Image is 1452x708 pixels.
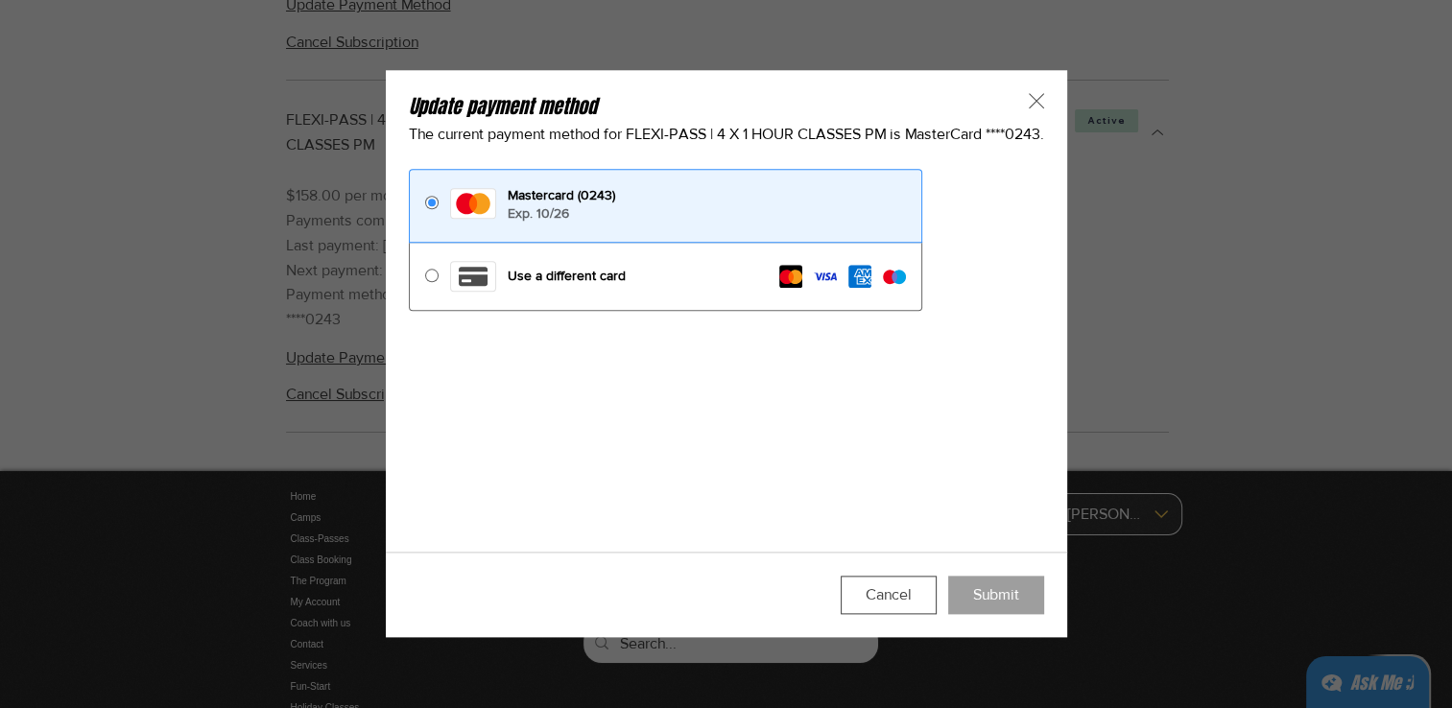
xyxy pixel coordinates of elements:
[866,588,912,603] span: Cancel
[883,265,906,288] img: 3a9aba9e-1d19-4bb1-9295-074b7bf2e0e1_36_logo_small_square_light_.svg
[848,265,871,288] img: 723423ab-3b29-4684-883f-e8cef2d68293_41_logo_small_square_light_.svg
[581,188,612,203] span: 0243
[409,124,1044,145] div: The current payment method for FLEXI-PASS | 4 X 1 HOUR CLASSES PM is MasterCard ****0243.
[386,70,1067,637] div: Update payment method
[508,261,768,292] div: Use a different card
[550,205,554,221] span: /
[409,93,1044,120] h2: Update payment method
[450,189,496,220] img: 9880a85b-48ec-4ae0-8526-5c6e4877ed57_38_logo_large_rectangle_light_.svg
[508,205,533,221] span: Exp.
[508,189,906,203] span: Mastercard
[841,577,937,615] button: Cancel
[536,205,550,221] span: 10
[578,188,615,203] span: ( )
[814,265,837,288] img: 96061c72-767b-49b1-b4ad-5df65cb2b691_33_logo_small_square_light_.svg
[450,261,496,292] img: 35a5fa21-0e3c-448b-841c-28d47f9af956_42_logo_large_rectangle_light_.svg
[554,205,569,221] span: 26
[779,265,802,288] img: 9880a85b-48ec-4ae0-8526-5c6e4877ed57_38_logo_small_square_light_.svg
